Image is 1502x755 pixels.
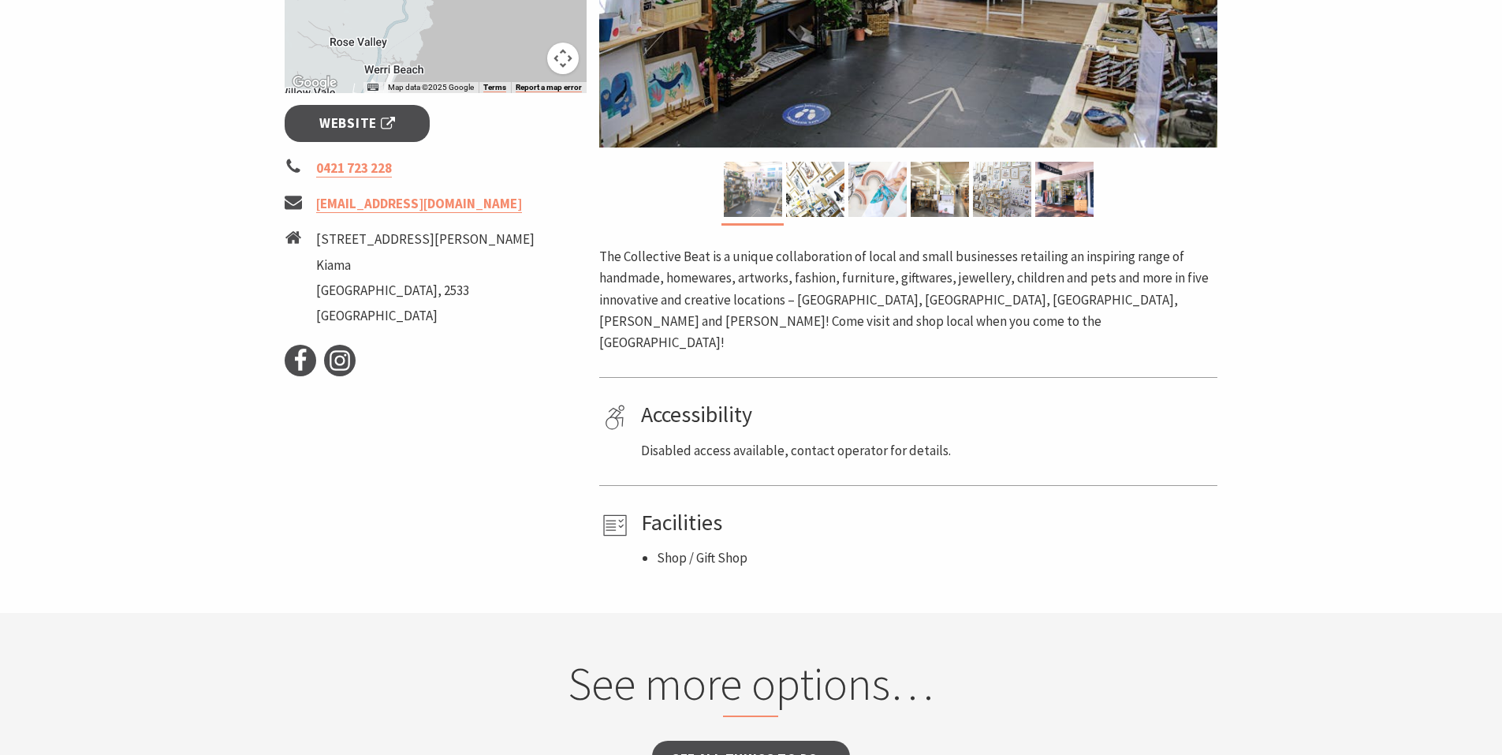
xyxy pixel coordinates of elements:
[973,162,1031,217] img: Art Wall
[319,113,395,134] span: Website
[316,305,535,327] li: [GEOGRAPHIC_DATA]
[289,73,341,93] a: Open this area in Google Maps (opens a new window)
[483,83,506,92] a: Terms (opens in new tab)
[388,83,474,92] span: Map data ©2025 Google
[367,82,378,93] button: Keyboard shortcuts
[547,43,579,74] button: Map camera controls
[786,162,844,217] img: Australian native animal art
[316,280,535,301] li: [GEOGRAPHIC_DATA], 2533
[641,440,1212,462] p: Disabled access available, contact operator for details.
[724,162,782,217] img: Art and homewares in store
[450,656,1052,718] h2: See more options…
[316,255,535,276] li: Kiama
[1035,162,1094,217] img: Street View of Kiama
[516,83,582,92] a: Report a map error
[641,402,1212,428] h4: Accessibility
[599,246,1217,353] p: The Collective Beat is a unique collaboration of local and small businesses retailing an inspirin...
[285,105,430,142] a: Website
[289,73,341,93] img: Google
[316,229,535,250] li: [STREET_ADDRESS][PERSON_NAME]
[316,195,522,213] a: [EMAIL_ADDRESS][DOMAIN_NAME]
[848,162,907,217] img: Pottery, macrame, baby clothes, jewellery
[316,159,392,178] a: 0421 723 228
[641,510,1212,536] h4: Facilities
[657,548,926,569] li: Shop / Gift Shop
[911,162,969,217] img: Jewellery stallholders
